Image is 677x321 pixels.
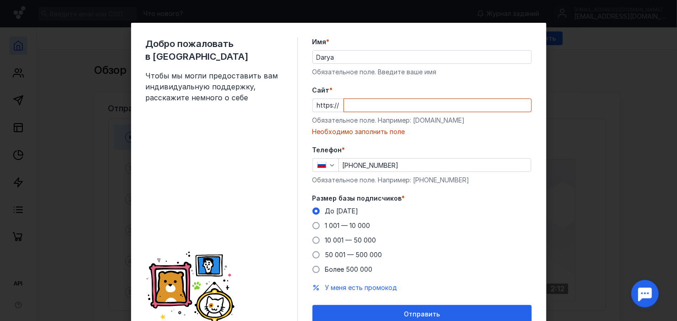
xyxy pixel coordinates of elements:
[325,284,397,291] span: У меня есть промокод
[312,86,330,95] span: Cайт
[325,222,370,229] span: 1 001 — 10 000
[312,67,532,77] div: Обязательное поле. Введите ваше имя
[325,283,397,292] button: У меня есть промокод
[312,37,327,47] span: Имя
[325,265,373,273] span: Более 500 000
[312,127,532,136] div: Необходимо заполнить поле
[312,116,532,125] div: Обязательное поле. Например: [DOMAIN_NAME]
[312,145,342,155] span: Телефон
[325,236,376,244] span: 10 001 — 50 000
[146,70,283,103] span: Чтобы мы могли предоставить вам индивидуальную поддержку, расскажите немного о себе
[146,37,283,63] span: Добро пожаловать в [GEOGRAPHIC_DATA]
[325,207,359,215] span: До [DATE]
[325,251,382,259] span: 50 001 — 500 000
[404,311,440,318] span: Отправить
[312,176,532,185] div: Обязательное поле. Например: [PHONE_NUMBER]
[312,194,402,203] span: Размер базы подписчиков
